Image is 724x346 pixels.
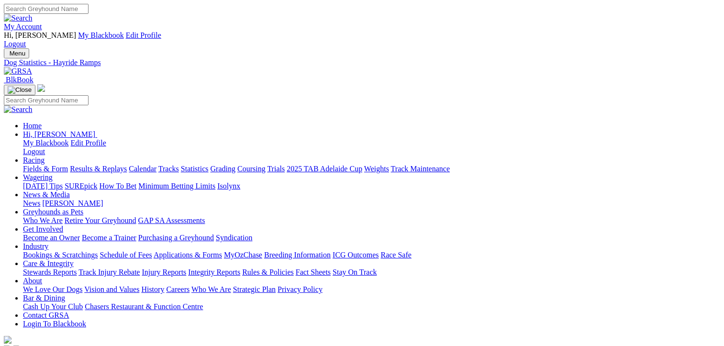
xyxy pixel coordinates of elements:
[4,40,26,48] a: Logout
[23,234,720,242] div: Get Involved
[23,208,83,216] a: Greyhounds as Pets
[65,182,97,190] a: SUREpick
[211,165,235,173] a: Grading
[129,165,156,173] a: Calendar
[333,268,377,276] a: Stay On Track
[82,234,136,242] a: Become a Trainer
[23,199,40,207] a: News
[391,165,450,173] a: Track Maintenance
[23,285,720,294] div: About
[23,268,720,277] div: Care & Integrity
[126,31,161,39] a: Edit Profile
[4,105,33,114] img: Search
[4,48,29,58] button: Toggle navigation
[23,147,45,156] a: Logout
[23,182,63,190] a: [DATE] Tips
[6,76,33,84] span: BlkBook
[23,242,48,250] a: Industry
[4,22,42,31] a: My Account
[8,86,32,94] img: Close
[264,251,331,259] a: Breeding Information
[70,165,127,173] a: Results & Replays
[278,285,323,293] a: Privacy Policy
[23,216,720,225] div: Greyhounds as Pets
[181,165,209,173] a: Statistics
[71,139,106,147] a: Edit Profile
[287,165,362,173] a: 2025 TAB Adelaide Cup
[23,165,68,173] a: Fields & Form
[23,285,82,293] a: We Love Our Dogs
[138,182,215,190] a: Minimum Betting Limits
[85,302,203,311] a: Chasers Restaurant & Function Centre
[4,58,720,67] a: Dog Statistics - Hayride Ramps
[4,31,720,48] div: My Account
[138,234,214,242] a: Purchasing a Greyhound
[154,251,222,259] a: Applications & Forms
[23,294,65,302] a: Bar & Dining
[23,277,42,285] a: About
[224,251,262,259] a: MyOzChase
[364,165,389,173] a: Weights
[4,31,76,39] span: Hi, [PERSON_NAME]
[10,50,25,57] span: Menu
[4,85,35,95] button: Toggle navigation
[191,285,231,293] a: Who We Are
[23,139,69,147] a: My Blackbook
[158,165,179,173] a: Tracks
[23,130,97,138] a: Hi, [PERSON_NAME]
[23,251,720,259] div: Industry
[23,311,69,319] a: Contact GRSA
[166,285,189,293] a: Careers
[4,67,32,76] img: GRSA
[23,225,63,233] a: Get Involved
[100,182,137,190] a: How To Bet
[23,251,98,259] a: Bookings & Scratchings
[23,190,70,199] a: News & Media
[237,165,266,173] a: Coursing
[138,216,205,224] a: GAP SA Assessments
[217,182,240,190] a: Isolynx
[233,285,276,293] a: Strategic Plan
[216,234,252,242] a: Syndication
[23,139,720,156] div: Hi, [PERSON_NAME]
[78,268,140,276] a: Track Injury Rebate
[242,268,294,276] a: Rules & Policies
[65,216,136,224] a: Retire Your Greyhound
[23,268,77,276] a: Stewards Reports
[188,268,240,276] a: Integrity Reports
[100,251,152,259] a: Schedule of Fees
[23,122,42,130] a: Home
[23,302,720,311] div: Bar & Dining
[142,268,186,276] a: Injury Reports
[333,251,379,259] a: ICG Outcomes
[23,173,53,181] a: Wagering
[380,251,411,259] a: Race Safe
[37,84,45,92] img: logo-grsa-white.png
[23,320,86,328] a: Login To Blackbook
[296,268,331,276] a: Fact Sheets
[84,285,139,293] a: Vision and Values
[4,4,89,14] input: Search
[23,182,720,190] div: Wagering
[42,199,103,207] a: [PERSON_NAME]
[78,31,124,39] a: My Blackbook
[23,302,83,311] a: Cash Up Your Club
[141,285,164,293] a: History
[4,336,11,344] img: logo-grsa-white.png
[4,95,89,105] input: Search
[23,156,45,164] a: Racing
[23,130,95,138] span: Hi, [PERSON_NAME]
[23,234,80,242] a: Become an Owner
[23,216,63,224] a: Who We Are
[23,165,720,173] div: Racing
[4,76,33,84] a: BlkBook
[23,199,720,208] div: News & Media
[23,259,74,268] a: Care & Integrity
[4,14,33,22] img: Search
[267,165,285,173] a: Trials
